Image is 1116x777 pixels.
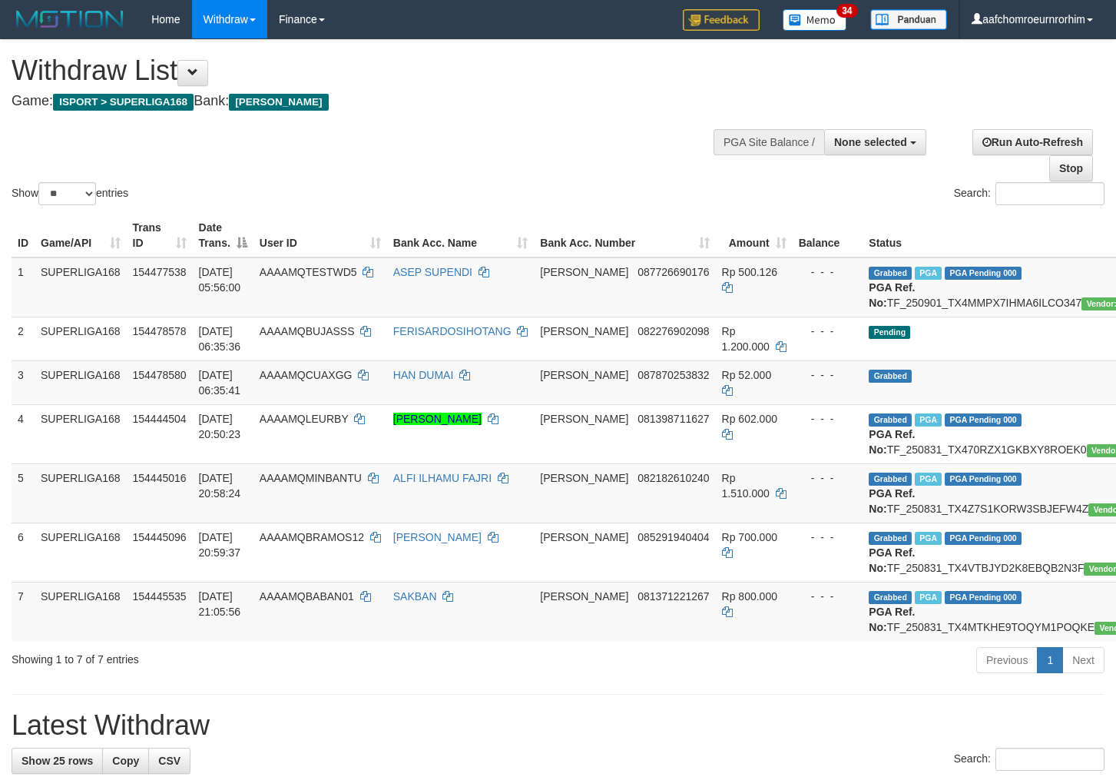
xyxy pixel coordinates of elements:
[393,472,492,484] a: ALFI ILHAMU FAJRI
[393,369,454,381] a: HAN DUMAI
[915,532,942,545] span: Marked by aafheankoy
[35,523,127,582] td: SUPERLIGA168
[722,369,772,381] span: Rp 52.000
[869,370,912,383] span: Grabbed
[12,317,35,360] td: 2
[722,413,777,425] span: Rp 602.000
[12,463,35,523] td: 5
[35,317,127,360] td: SUPERLIGA168
[12,55,729,86] h1: Withdraw List
[869,413,912,427] span: Grabbed
[260,325,355,337] span: AAAAMQBUJASSS
[35,360,127,404] td: SUPERLIGA168
[158,755,180,767] span: CSV
[229,94,328,111] span: [PERSON_NAME]
[714,129,824,155] div: PGA Site Balance /
[540,531,628,543] span: [PERSON_NAME]
[945,267,1022,280] span: PGA Pending
[260,590,354,603] span: AAAAMQBABAN01
[869,606,915,633] b: PGA Ref. No:
[915,473,942,486] span: Marked by aafheankoy
[869,281,915,309] b: PGA Ref. No:
[540,266,628,278] span: [PERSON_NAME]
[199,590,241,618] span: [DATE] 21:05:56
[945,413,1022,427] span: PGA Pending
[972,129,1093,155] a: Run Auto-Refresh
[954,182,1104,205] label: Search:
[35,582,127,641] td: SUPERLIGA168
[148,748,190,774] a: CSV
[799,264,857,280] div: - - -
[637,266,709,278] span: Copy 087726690176 to clipboard
[540,413,628,425] span: [PERSON_NAME]
[1037,647,1063,673] a: 1
[722,266,777,278] span: Rp 500.126
[915,413,942,427] span: Marked by aafounsreynich
[799,589,857,604] div: - - -
[915,267,942,280] span: Marked by aafmaleo
[824,129,926,155] button: None selected
[995,748,1104,771] input: Search:
[22,755,93,767] span: Show 25 rows
[995,182,1104,205] input: Search:
[945,473,1022,486] span: PGA Pending
[540,325,628,337] span: [PERSON_NAME]
[683,9,760,31] img: Feedback.jpg
[199,472,241,500] span: [DATE] 20:58:24
[35,257,127,317] td: SUPERLIGA168
[637,472,709,484] span: Copy 082182610240 to clipboard
[540,590,628,603] span: [PERSON_NAME]
[12,8,128,31] img: MOTION_logo.png
[393,266,472,278] a: ASEP SUPENDI
[199,266,241,294] span: [DATE] 05:56:00
[260,369,353,381] span: AAAAMQCUAXGG
[869,546,915,574] b: PGA Ref. No:
[127,214,193,257] th: Trans ID: activate to sort column ascending
[637,531,709,543] span: Copy 085291940404 to clipboard
[260,413,349,425] span: AAAAMQLEURBY
[540,472,628,484] span: [PERSON_NAME]
[12,94,729,109] h4: Game: Bank:
[637,369,709,381] span: Copy 087870253832 to clipboard
[722,590,777,603] span: Rp 800.000
[869,473,912,486] span: Grabbed
[38,182,96,205] select: Showentries
[199,369,241,397] span: [DATE] 06:35:41
[393,590,437,603] a: SAKBAN
[945,532,1022,545] span: PGA Pending
[716,214,793,257] th: Amount: activate to sort column ascending
[637,590,709,603] span: Copy 081371221267 to clipboard
[799,411,857,427] div: - - -
[869,267,912,280] span: Grabbed
[102,748,149,774] a: Copy
[253,214,387,257] th: User ID: activate to sort column ascending
[869,532,912,545] span: Grabbed
[1049,155,1093,181] a: Stop
[722,531,777,543] span: Rp 700.000
[12,748,103,774] a: Show 25 rows
[12,646,453,667] div: Showing 1 to 7 of 7 entries
[260,472,362,484] span: AAAAMQMINBANTU
[199,531,241,559] span: [DATE] 20:59:37
[976,647,1038,673] a: Previous
[12,710,1104,741] h1: Latest Withdraw
[112,755,139,767] span: Copy
[799,530,857,545] div: - - -
[53,94,194,111] span: ISPORT > SUPERLIGA168
[12,523,35,582] td: 6
[870,9,947,30] img: panduan.png
[869,326,910,339] span: Pending
[133,472,187,484] span: 154445016
[945,591,1022,604] span: PGA Pending
[637,325,709,337] span: Copy 082276902098 to clipboard
[722,472,770,500] span: Rp 1.510.000
[783,9,847,31] img: Button%20Memo.svg
[35,463,127,523] td: SUPERLIGA168
[133,266,187,278] span: 154477538
[915,591,942,604] span: Marked by aafheankoy
[799,324,857,339] div: - - -
[540,369,628,381] span: [PERSON_NAME]
[393,531,482,543] a: [PERSON_NAME]
[637,413,709,425] span: Copy 081398711627 to clipboard
[387,214,535,257] th: Bank Acc. Name: activate to sort column ascending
